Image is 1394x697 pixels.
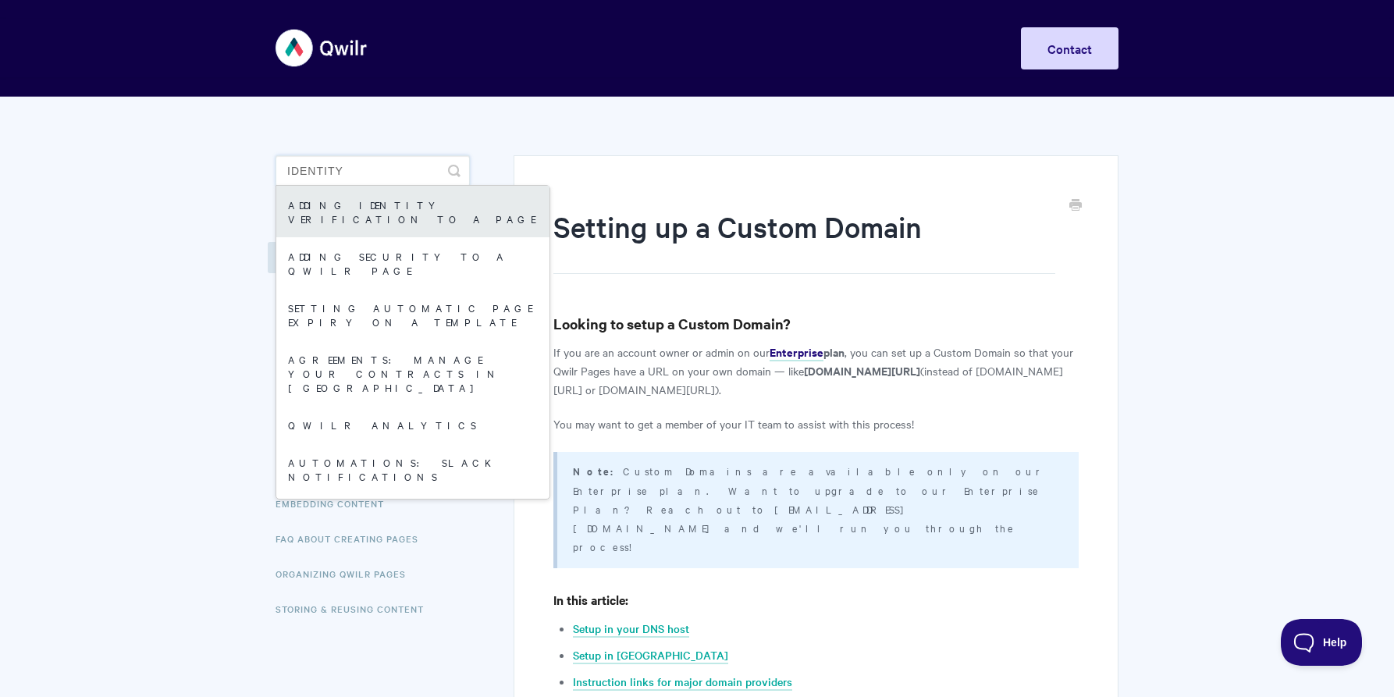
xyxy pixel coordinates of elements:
[573,621,689,638] a: Setup in your DNS host
[553,414,1079,433] p: You may want to get a member of your IT team to assist with this process!
[276,523,430,554] a: FAQ About Creating Pages
[553,591,628,608] strong: In this article:
[823,343,845,360] strong: plan
[553,313,1079,335] h3: Looking to setup a Custom Domain?
[1021,27,1118,69] a: Contact
[268,242,444,273] a: Setting up your Branding
[770,343,823,360] strong: Enterprise
[276,406,549,443] a: Qwilr Analytics
[553,343,1079,399] p: If you are an account owner or admin on our , you can set up a Custom Domain so that your Qwilr P...
[276,558,418,589] a: Organizing Qwilr Pages
[1069,197,1082,215] a: Print this Article
[276,155,470,187] input: Search
[573,674,792,691] a: Instruction links for major domain providers
[276,186,549,237] a: Adding Identity Verification to a Page
[276,19,368,77] img: Qwilr Help Center
[573,647,728,664] a: Setup in [GEOGRAPHIC_DATA]
[553,207,1055,274] h1: Setting up a Custom Domain
[276,443,549,495] a: Automations: Slack Notifications
[573,461,1059,556] p: Custom Domains are available only on our Enterprise plan. Want to upgrade to our Enterprise Plan?...
[1281,619,1363,666] iframe: Toggle Customer Support
[276,488,396,519] a: Embedding Content
[276,289,549,340] a: Setting Automatic Page Expiry on a Template
[573,464,623,478] strong: Note:
[276,237,549,289] a: Adding security to a Qwilr Page
[276,340,549,406] a: Agreements: Manage your Contracts in [GEOGRAPHIC_DATA]
[770,344,823,361] a: Enterprise
[804,362,920,379] strong: [DOMAIN_NAME][URL]
[276,593,436,624] a: Storing & Reusing Content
